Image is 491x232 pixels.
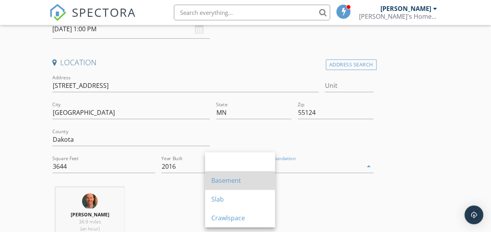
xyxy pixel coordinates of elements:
div: Address Search [326,59,377,70]
span: 36.9 miles [79,218,101,225]
span: SPECTORA [72,4,136,20]
div: Slab [211,195,269,204]
input: Search everything... [174,5,330,20]
input: Select date [52,20,210,39]
span: (an hour) [80,225,99,232]
strong: [PERSON_NAME] [71,211,109,218]
h4: Location [52,57,373,68]
div: Open Intercom Messenger [464,205,483,224]
div: Crawlspace [211,213,269,223]
a: SPECTORA [49,11,136,27]
img: mshslofficial_zach_gustafson_blaine.jpg [82,193,98,209]
div: [PERSON_NAME] [380,5,431,12]
img: The Best Home Inspection Software - Spectora [49,4,66,21]
i: arrow_drop_down [364,162,373,171]
div: Zach's Home Inspections [359,12,437,20]
div: Basement [211,176,269,185]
